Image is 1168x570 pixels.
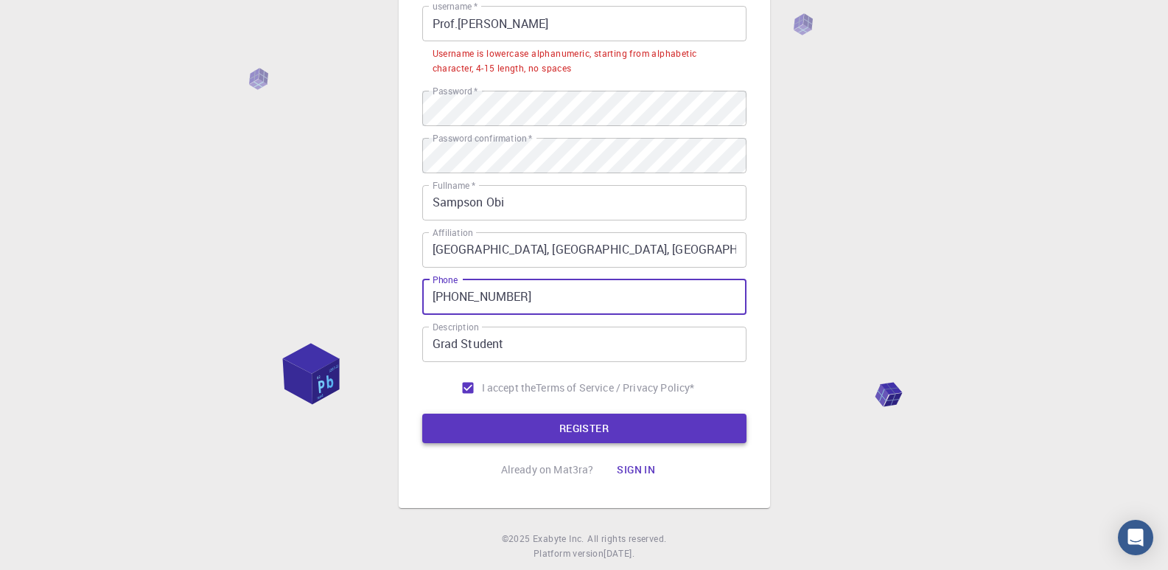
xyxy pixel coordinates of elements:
[604,547,634,559] span: [DATE] .
[536,380,694,395] a: Terms of Service / Privacy Policy*
[604,546,634,561] a: [DATE].
[433,46,736,76] div: Username is lowercase alphanumeric, starting from alphabetic character, 4-15 length, no spaces
[536,380,694,395] p: Terms of Service / Privacy Policy *
[433,321,479,333] label: Description
[1118,520,1153,555] div: Open Intercom Messenger
[605,455,667,484] button: Sign in
[533,532,584,546] a: Exabyte Inc.
[533,532,584,544] span: Exabyte Inc.
[501,462,594,477] p: Already on Mat3ra?
[433,132,532,145] label: Password confirmation
[534,546,604,561] span: Platform version
[433,274,458,286] label: Phone
[433,179,475,192] label: Fullname
[433,85,478,97] label: Password
[587,532,666,546] span: All rights reserved.
[433,226,472,239] label: Affiliation
[502,532,533,546] span: © 2025
[422,414,746,443] button: REGISTER
[482,380,536,395] span: I accept the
